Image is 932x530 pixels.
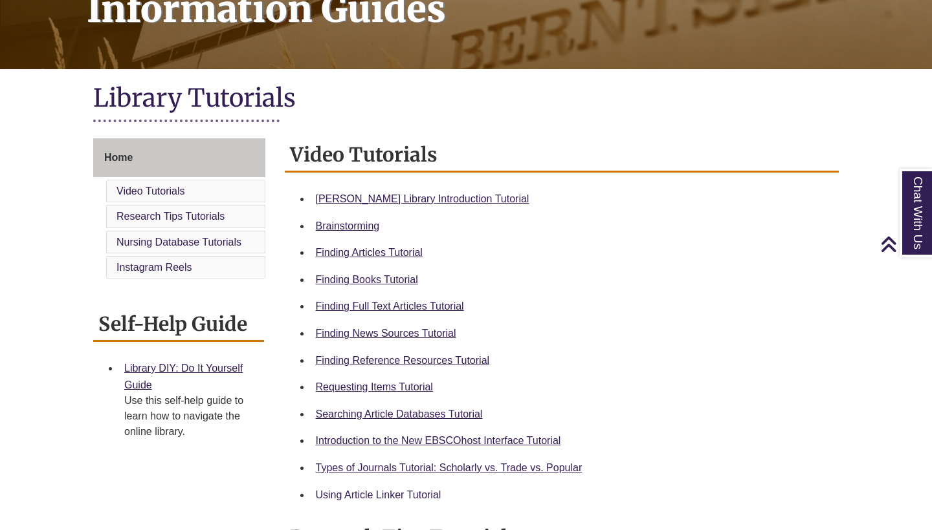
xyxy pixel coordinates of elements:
a: Finding Articles Tutorial [316,247,423,258]
a: [PERSON_NAME] Library Introduction Tutorial [316,193,529,204]
a: Research Tips Tutorials [116,211,225,222]
a: Introduction to the New EBSCOhost Interface Tutorial [316,435,561,446]
a: Types of Journals Tutorial: Scholarly vs. Trade vs. Popular [316,462,582,473]
h2: Self-Help Guide [93,308,264,342]
h2: Video Tutorials [285,138,839,173]
a: Video Tutorials [116,185,185,196]
a: Brainstorming [316,220,380,231]
a: Instagram Reels [116,262,192,273]
a: Finding News Sources Tutorial [316,328,456,339]
a: Finding Books Tutorial [316,274,418,285]
span: Home [104,152,133,163]
a: Home [93,138,265,177]
a: Finding Full Text Articles Tutorial [316,301,464,312]
div: Guide Page Menu [93,138,265,282]
a: Back to Top [880,235,929,253]
a: Finding Reference Resources Tutorial [316,355,490,366]
a: Using Article Linker Tutorial [316,489,441,500]
a: Library DIY: Do It Yourself Guide [124,363,243,390]
div: Use this self-help guide to learn how to navigate the online library. [124,393,254,440]
a: Searching Article Databases Tutorial [316,408,483,419]
a: Nursing Database Tutorials [116,237,241,248]
h1: Library Tutorials [93,82,839,116]
a: Requesting Items Tutorial [316,381,433,392]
